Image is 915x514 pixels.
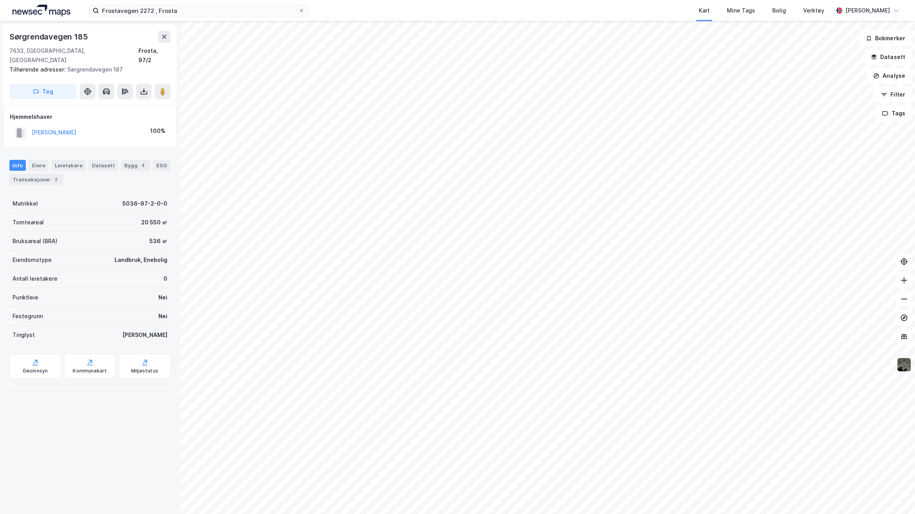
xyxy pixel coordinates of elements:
div: 536 ㎡ [149,236,167,246]
div: Kart [699,6,710,15]
div: Kontrollprogram for chat [876,476,915,514]
div: Verktøy [803,6,824,15]
button: Bokmerker [859,30,912,46]
div: 100% [150,126,165,136]
div: Bolig [772,6,786,15]
div: Tomteareal [13,218,44,227]
div: Landbruk, Enebolig [115,255,167,265]
div: Eiendomstype [13,255,52,265]
button: Datasett [864,49,912,65]
div: Matrikkel [13,199,38,208]
div: Bygg [121,160,150,171]
div: 5036-97-2-0-0 [122,199,167,208]
div: ESG [153,160,170,171]
div: [PERSON_NAME] [122,330,167,340]
button: Tags [876,106,912,121]
div: 7633, [GEOGRAPHIC_DATA], [GEOGRAPHIC_DATA] [9,46,138,65]
div: Hjemmelshaver [10,112,170,122]
button: Tag [9,84,77,99]
div: 4 [139,161,147,169]
input: Søk på adresse, matrikkel, gårdeiere, leietakere eller personer [99,5,298,16]
div: Transaksjoner [9,174,63,185]
button: Analyse [867,68,912,84]
div: Kommunekart [73,368,107,374]
div: Miljøstatus [131,368,158,374]
div: Punktleie [13,293,38,302]
div: Mine Tags [727,6,755,15]
div: 20 550 ㎡ [141,218,167,227]
div: 2 [52,176,60,183]
div: Info [9,160,26,171]
div: Bruksareal (BRA) [13,236,57,246]
div: Sørgrendavegen 187 [9,65,164,74]
div: Nei [158,293,167,302]
img: 9k= [897,357,911,372]
div: Sørgrendavegen 185 [9,30,89,43]
div: Tinglyst [13,330,35,340]
div: [PERSON_NAME] [845,6,890,15]
iframe: Chat Widget [876,476,915,514]
div: Geoinnsyn [23,368,48,374]
div: Eiere [29,160,48,171]
button: Filter [874,87,912,102]
img: logo.a4113a55bc3d86da70a041830d287a7e.svg [13,5,70,16]
div: Datasett [89,160,118,171]
div: Frosta, 97/2 [138,46,170,65]
div: Nei [158,312,167,321]
span: Tilhørende adresser: [9,66,67,73]
div: Antall leietakere [13,274,57,283]
div: 0 [163,274,167,283]
div: Festegrunn [13,312,43,321]
div: Leietakere [52,160,86,171]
